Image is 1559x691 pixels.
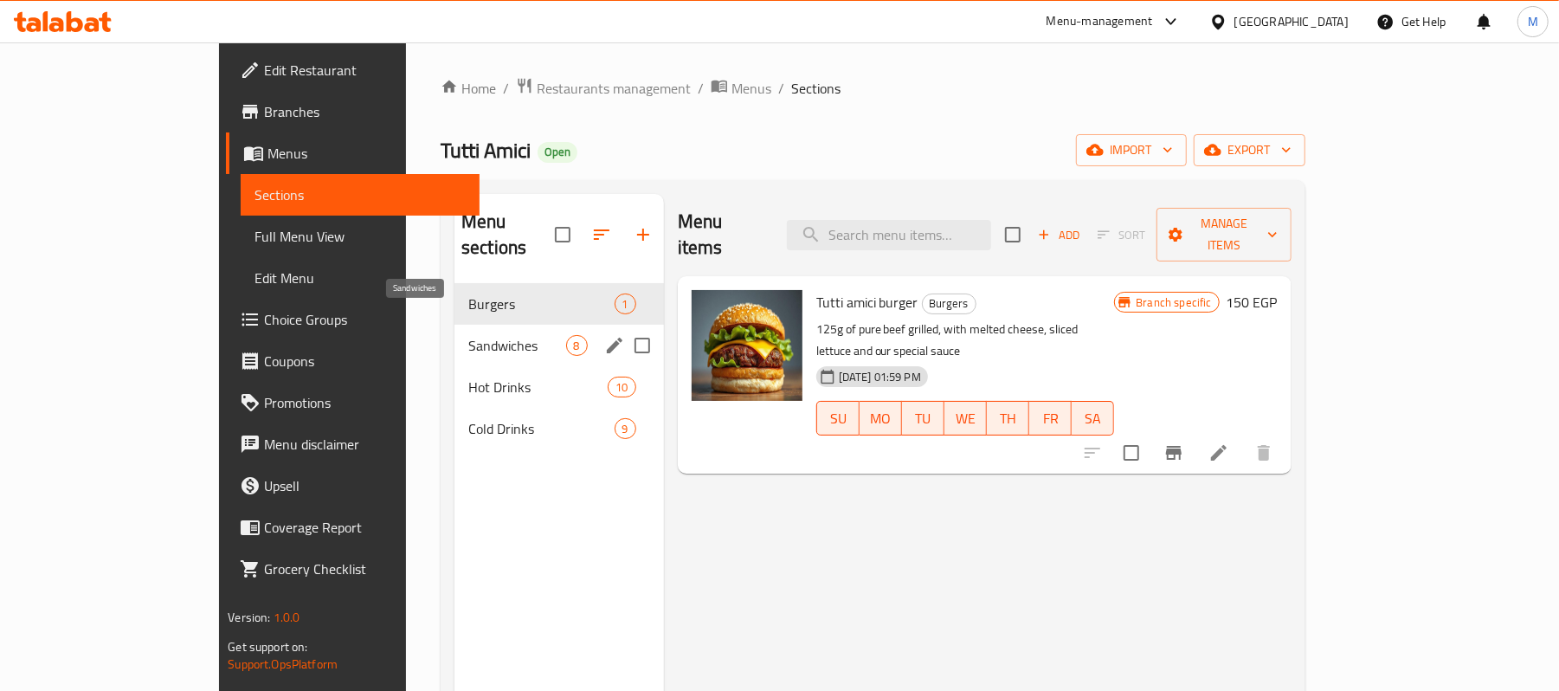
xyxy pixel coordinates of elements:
button: edit [602,333,628,358]
div: Sandwiches8edit [454,325,664,366]
span: Sandwiches [468,335,566,356]
span: Add item [1031,222,1086,249]
nav: Menu sections [454,276,664,456]
li: / [698,78,704,99]
span: Branch specific [1129,294,1218,311]
span: Get support on: [228,636,307,658]
a: Full Menu View [241,216,480,257]
a: Support.OpsPlatform [228,653,338,675]
button: SA [1072,401,1114,436]
span: Sort sections [581,214,622,255]
div: Hot Drinks10 [454,366,664,408]
span: Tutti amici burger [816,289,918,315]
button: FR [1029,401,1072,436]
a: Branches [226,91,480,132]
span: Menus [267,143,466,164]
a: Menus [711,77,771,100]
a: Sections [241,174,480,216]
button: SU [816,401,860,436]
div: items [615,294,636,314]
a: Edit menu item [1208,442,1229,463]
div: Cold Drinks9 [454,408,664,449]
nav: breadcrumb [441,77,1305,100]
a: Menus [226,132,480,174]
span: Sections [791,78,841,99]
span: Select to update [1113,435,1150,471]
div: items [608,377,635,397]
button: Add section [622,214,664,255]
input: search [787,220,991,250]
img: Tutti amici burger [692,290,802,401]
span: 1 [615,296,635,313]
span: Tutti Amici [441,131,531,170]
span: Manage items [1170,213,1278,256]
span: Open [538,145,577,159]
span: TU [909,406,937,431]
span: Choice Groups [264,309,466,330]
span: Coverage Report [264,517,466,538]
span: Upsell [264,475,466,496]
span: Version: [228,606,270,629]
span: Full Menu View [254,226,466,247]
a: Grocery Checklist [226,548,480,590]
span: Burgers [468,294,615,314]
button: MO [860,401,902,436]
span: FR [1036,406,1065,431]
span: Coupons [264,351,466,371]
span: Cold Drinks [468,418,615,439]
span: MO [866,406,895,431]
span: WE [951,406,980,431]
span: Edit Restaurant [264,60,466,81]
h2: Menu sections [461,209,555,261]
span: Grocery Checklist [264,559,466,579]
li: / [778,78,784,99]
button: delete [1243,432,1285,474]
a: Coverage Report [226,507,480,548]
span: Hot Drinks [468,377,608,397]
div: Open [538,142,577,163]
span: SU [824,406,853,431]
button: WE [944,401,987,436]
h2: Menu items [678,209,766,261]
a: Coupons [226,340,480,382]
h6: 150 EGP [1227,290,1278,314]
a: Choice Groups [226,299,480,340]
span: Branches [264,101,466,122]
span: M [1528,12,1538,31]
span: Burgers [923,294,976,313]
span: Menus [731,78,771,99]
li: / [503,78,509,99]
div: Burgers1 [454,283,664,325]
span: Select all sections [544,216,581,253]
span: Edit Menu [254,268,466,288]
div: [GEOGRAPHIC_DATA] [1234,12,1349,31]
span: SA [1079,406,1107,431]
span: TH [994,406,1022,431]
span: Add [1035,225,1082,245]
span: export [1208,139,1292,161]
span: Select section first [1086,222,1156,249]
a: Upsell [226,465,480,507]
span: import [1090,139,1173,161]
button: Branch-specific-item [1153,432,1195,474]
span: Promotions [264,392,466,413]
button: import [1076,134,1187,166]
span: Select section [995,216,1031,253]
button: export [1194,134,1305,166]
span: 1.0.0 [274,606,300,629]
span: Sections [254,184,466,205]
a: Edit Restaurant [226,49,480,91]
button: TU [902,401,944,436]
button: Add [1031,222,1086,249]
button: TH [987,401,1029,436]
span: 9 [615,421,635,437]
div: Menu-management [1047,11,1153,32]
div: items [566,335,588,356]
span: 10 [609,379,635,396]
button: Manage items [1156,208,1292,262]
span: Menu disclaimer [264,434,466,455]
span: 8 [567,338,587,354]
a: Promotions [226,382,480,423]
